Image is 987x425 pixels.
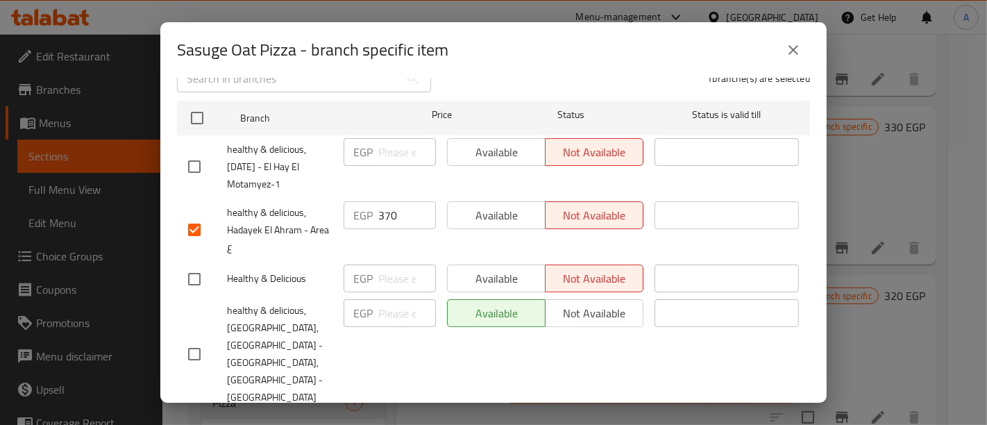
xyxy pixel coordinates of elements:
[240,110,385,127] span: Branch
[378,299,436,327] input: Please enter price
[378,265,436,292] input: Please enter price
[227,141,332,193] span: healthy & delicious, [DATE] - El Hay El Motamyez-1
[177,39,448,61] h2: Sasuge Oat Pizza - branch specific item
[353,144,373,160] p: EGP
[353,207,373,224] p: EGP
[227,270,332,287] span: Healthy & Delicious
[551,206,638,226] span: Not available
[545,201,643,229] button: Not available
[353,270,373,287] p: EGP
[499,106,643,124] span: Status
[447,201,546,229] button: Available
[227,302,332,406] span: healthy & delicious, [GEOGRAPHIC_DATA], [GEOGRAPHIC_DATA] - [GEOGRAPHIC_DATA],[GEOGRAPHIC_DATA] -...
[378,138,436,166] input: Please enter price
[378,201,436,229] input: Please enter price
[396,106,488,124] span: Price
[453,206,540,226] span: Available
[707,72,810,85] p: 1 branche(s) are selected
[353,305,373,322] p: EGP
[777,33,810,67] button: close
[655,106,799,124] span: Status is valid till
[177,65,399,92] input: Search in branches
[227,204,332,256] span: healthy & delicious, Hadayek El Ahram - Area ع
